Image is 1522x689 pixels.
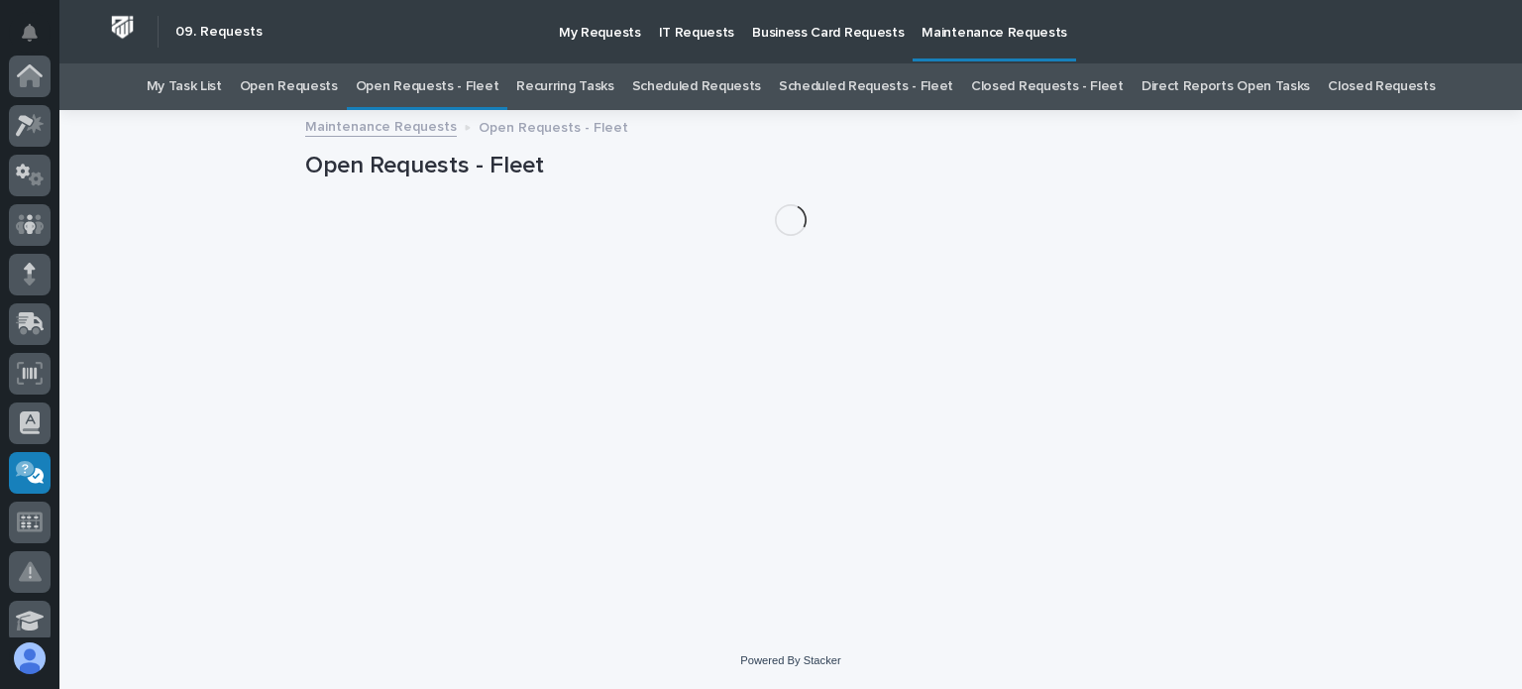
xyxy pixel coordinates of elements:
img: Workspace Logo [104,9,141,46]
a: Direct Reports Open Tasks [1141,63,1310,110]
a: Open Requests [240,63,338,110]
a: Closed Requests [1328,63,1435,110]
div: Notifications [25,24,51,56]
a: Recurring Tasks [516,63,613,110]
a: Open Requests - Fleet [356,63,499,110]
button: users-avatar [9,637,51,679]
a: My Task List [147,63,222,110]
p: Open Requests - Fleet [479,115,628,137]
a: Powered By Stacker [740,654,840,666]
button: Notifications [9,12,51,54]
a: Maintenance Requests [305,114,457,137]
h1: Open Requests - Fleet [305,152,1276,180]
a: Scheduled Requests - Fleet [779,63,953,110]
h2: 09. Requests [175,24,263,41]
a: Scheduled Requests [632,63,761,110]
a: Closed Requests - Fleet [971,63,1124,110]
